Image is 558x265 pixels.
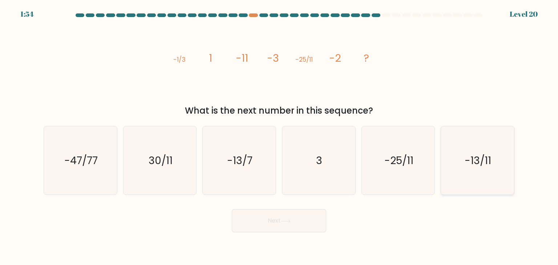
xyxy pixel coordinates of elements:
[48,104,510,117] div: What is the next number in this sequence?
[465,153,492,168] text: -13/11
[64,153,98,168] text: -47/77
[329,51,341,65] tspan: -2
[232,209,326,232] button: Next
[20,9,34,20] div: 1:54
[295,55,313,64] tspan: -25/11
[510,9,538,20] div: Level 20
[227,153,253,168] text: -13/7
[267,51,279,65] tspan: -3
[149,153,173,168] text: 30/11
[364,51,369,65] tspan: ?
[384,153,413,168] text: -25/11
[316,153,323,168] text: 3
[173,55,186,64] tspan: -1/3
[236,51,248,65] tspan: -11
[209,51,212,65] tspan: 1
